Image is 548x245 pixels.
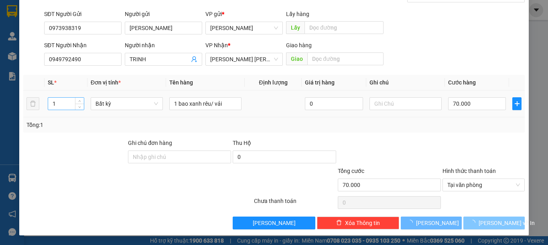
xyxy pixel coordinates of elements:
[305,97,363,110] input: 0
[210,53,278,65] span: Tp Hồ Chí Minh
[77,99,82,104] span: up
[95,98,158,110] span: Bất kỳ
[67,38,110,48] li: (c) 2017
[336,220,342,226] span: delete
[286,42,312,48] span: Giao hàng
[128,140,172,146] label: Ghi chú đơn hàng
[75,98,84,104] span: Increase Value
[448,79,476,86] span: Cước hàng
[205,10,283,18] div: VP gửi
[513,100,521,107] span: plus
[91,79,121,86] span: Đơn vị tính
[470,220,479,225] span: loading
[307,52,384,65] input: Dọc đường
[87,10,106,29] img: logo.jpg
[253,219,296,227] span: [PERSON_NAME]
[10,52,45,89] b: [PERSON_NAME]
[191,56,197,62] span: user-add
[205,42,228,48] span: VP Nhận
[305,79,335,86] span: Giá trị hàng
[169,97,242,110] input: VD: Bàn, Ghế
[338,168,364,174] span: Tổng cước
[479,219,535,227] span: [PERSON_NAME] và In
[447,179,520,191] span: Tại văn phòng
[77,104,82,109] span: down
[512,97,522,110] button: plus
[304,21,384,34] input: Dọc đường
[369,97,442,110] input: Ghi Chú
[233,140,251,146] span: Thu Hộ
[49,12,79,49] b: Gửi khách hàng
[125,10,202,18] div: Người gửi
[286,21,304,34] span: Lấy
[210,22,278,34] span: VP Phan Rang
[26,120,212,129] div: Tổng: 1
[233,217,315,229] button: [PERSON_NAME]
[442,168,496,174] label: Hình thức thanh toán
[416,219,459,227] span: [PERSON_NAME]
[128,151,231,163] input: Ghi chú đơn hàng
[463,217,525,229] button: [PERSON_NAME] và In
[44,41,122,50] div: SĐT Người Nhận
[44,10,122,18] div: SĐT Người Gửi
[401,217,462,229] button: [PERSON_NAME]
[286,11,309,17] span: Lấy hàng
[407,220,416,225] span: loading
[169,79,193,86] span: Tên hàng
[125,41,202,50] div: Người nhận
[26,97,39,110] button: delete
[253,197,337,211] div: Chưa thanh toán
[366,75,445,90] th: Ghi chú
[75,104,84,110] span: Decrease Value
[286,52,307,65] span: Giao
[67,30,110,37] b: [DOMAIN_NAME]
[345,219,380,227] span: Xóa Thông tin
[259,79,287,86] span: Định lượng
[48,79,54,86] span: SL
[317,217,399,229] button: deleteXóa Thông tin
